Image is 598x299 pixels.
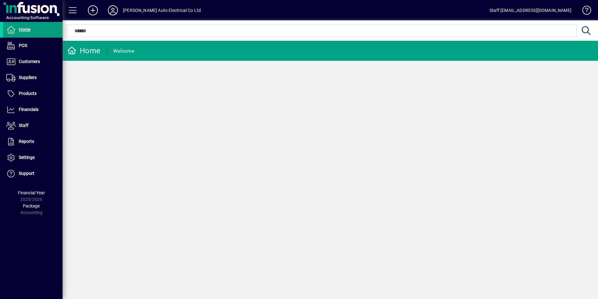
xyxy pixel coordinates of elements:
[3,54,63,70] a: Customers
[3,134,63,149] a: Reports
[19,59,40,64] span: Customers
[67,46,100,56] div: Home
[103,5,123,16] button: Profile
[83,5,103,16] button: Add
[19,43,27,48] span: POS
[489,5,571,15] div: Staff [EMAIL_ADDRESS][DOMAIN_NAME]
[19,171,34,176] span: Support
[19,123,28,128] span: Staff
[578,1,590,22] a: Knowledge Base
[123,5,201,15] div: [PERSON_NAME] Auto Electrical Co Ltd
[23,203,40,208] span: Package
[19,27,30,32] span: Home
[19,91,37,96] span: Products
[3,38,63,54] a: POS
[19,155,35,160] span: Settings
[3,86,63,102] a: Products
[18,190,45,195] span: Financial Year
[3,166,63,181] a: Support
[19,75,37,80] span: Suppliers
[113,46,134,56] div: Welcome
[3,150,63,165] a: Settings
[19,107,38,112] span: Financials
[19,139,34,144] span: Reports
[3,102,63,118] a: Financials
[3,70,63,86] a: Suppliers
[3,118,63,134] a: Staff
